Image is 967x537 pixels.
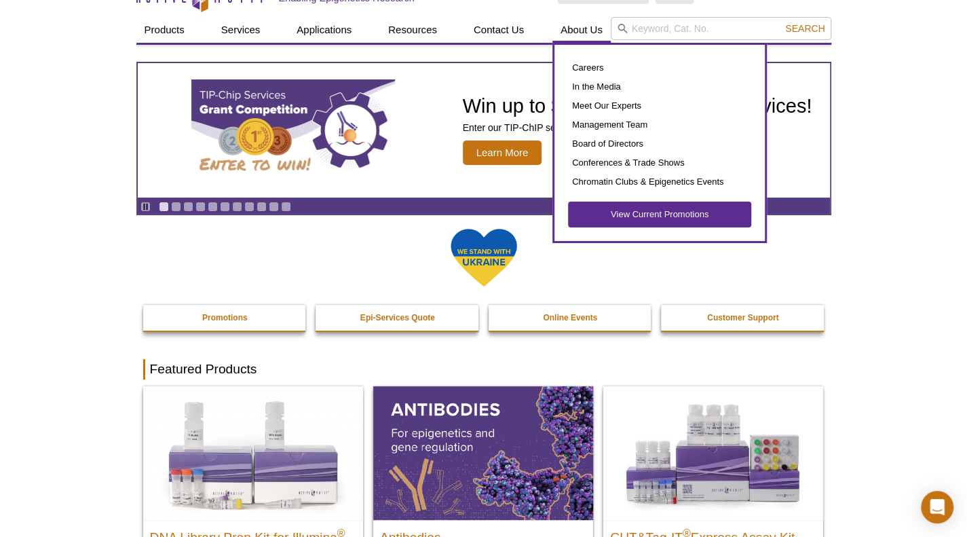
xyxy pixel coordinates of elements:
a: Go to slide 2 [171,202,181,212]
a: Go to slide 9 [257,202,267,212]
a: Conferences & Trade Shows [568,153,751,172]
strong: Promotions [202,313,248,322]
img: We Stand With Ukraine [450,227,518,288]
a: TIP-ChIP Services Grant Competition Win up to $45,000 in TIP-ChIP services! Enter our TIP-ChIP se... [138,63,830,198]
button: Search [781,22,829,35]
article: TIP-ChIP Services Grant Competition [138,63,830,198]
a: Board of Directors [568,134,751,153]
a: Go to slide 11 [281,202,291,212]
strong: Customer Support [707,313,778,322]
strong: Epi-Services Quote [360,313,435,322]
strong: Online Events [543,313,597,322]
a: Toggle autoplay [140,202,151,212]
a: Chromatin Clubs & Epigenetics Events [568,172,751,191]
a: Go to slide 8 [244,202,254,212]
img: CUT&Tag-IT® Express Assay Kit [603,386,823,519]
a: Careers [568,58,751,77]
p: Enter our TIP-ChIP services grant competition for your chance to win. [463,122,812,134]
a: Go to slide 10 [269,202,279,212]
a: Go to slide 4 [195,202,206,212]
a: View Current Promotions [568,202,751,227]
h2: Featured Products [143,359,824,379]
a: Applications [288,17,360,43]
img: TIP-ChIP Services Grant Competition [191,79,395,181]
a: Epi-Services Quote [316,305,480,331]
a: Customer Support [661,305,825,331]
a: Products [136,17,193,43]
a: Services [213,17,269,43]
a: Resources [380,17,445,43]
a: In the Media [568,77,751,96]
img: DNA Library Prep Kit for Illumina [143,386,363,519]
span: Learn More [463,141,542,165]
a: Management Team [568,115,751,134]
a: Meet Our Experts [568,96,751,115]
a: Online Events [489,305,653,331]
a: Go to slide 5 [208,202,218,212]
a: About Us [552,17,611,43]
a: Go to slide 6 [220,202,230,212]
img: All Antibodies [373,386,593,519]
h2: Win up to $45,000 in TIP-ChIP services! [463,96,812,116]
div: Open Intercom Messenger [921,491,953,523]
span: Search [785,23,824,34]
a: Contact Us [466,17,532,43]
a: Promotions [143,305,307,331]
a: Go to slide 7 [232,202,242,212]
a: Go to slide 1 [159,202,169,212]
a: Go to slide 3 [183,202,193,212]
input: Keyword, Cat. No. [611,17,831,40]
